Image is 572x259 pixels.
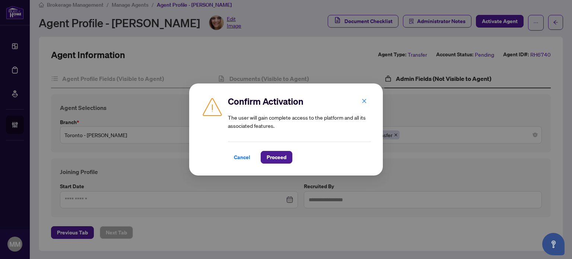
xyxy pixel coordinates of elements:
[234,151,250,163] span: Cancel
[201,95,223,118] img: Caution Icon
[362,98,367,104] span: close
[228,95,371,107] h2: Confirm Activation
[228,113,371,130] article: The user will gain complete access to the platform and all its associated features.
[542,233,565,255] button: Open asap
[267,151,286,163] span: Proceed
[261,151,292,164] button: Proceed
[228,151,256,164] button: Cancel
